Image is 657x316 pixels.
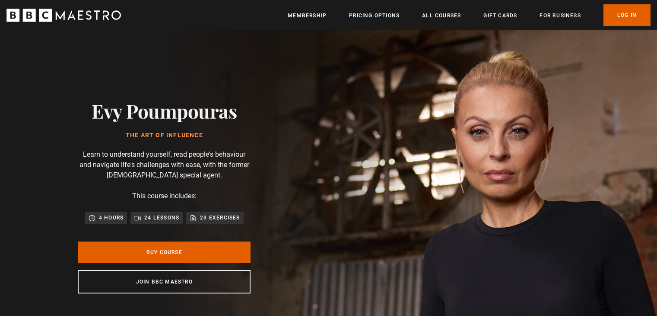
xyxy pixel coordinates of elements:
a: Buy Course [78,242,251,263]
h1: The Art of Influence [92,132,237,139]
p: 4 hours [99,213,124,222]
h2: Evy Poumpouras [92,100,237,122]
p: 23 exercises [200,213,240,222]
a: Gift Cards [483,11,517,20]
a: Log In [603,4,651,26]
a: All Courses [422,11,461,20]
a: Membership [288,11,327,20]
p: This course includes: [132,191,197,201]
p: 24 lessons [144,213,179,222]
a: For business [540,11,581,20]
nav: Primary [288,4,651,26]
svg: BBC Maestro [6,9,121,22]
a: Join BBC Maestro [78,270,251,293]
a: Pricing Options [349,11,400,20]
p: Learn to understand yourself, read people's behaviour and navigate life's challenges with ease, w... [78,149,251,181]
